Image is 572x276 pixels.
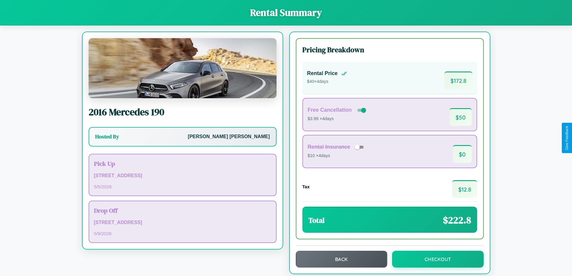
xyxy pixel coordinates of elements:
span: $ 172.8 [444,71,472,89]
img: Mercedes 190 [89,38,277,98]
h4: Tax [302,184,310,189]
h1: Rental Summary [6,6,566,19]
button: Back [296,251,387,268]
span: $ 50 [449,108,472,126]
span: $ 12.8 [452,180,477,198]
h3: Total [308,215,325,225]
p: $10 × 4 days [308,152,366,160]
p: [STREET_ADDRESS] [94,171,271,180]
span: $ 0 [453,145,472,163]
p: [STREET_ADDRESS] [94,218,271,227]
h3: Hosted By [95,133,119,140]
p: [PERSON_NAME] [PERSON_NAME] [188,132,270,141]
h3: Drop Off [94,206,271,215]
button: Checkout [392,251,484,268]
p: $3.99 × 4 days [308,115,368,123]
p: 5 / 9 / 2026 [94,229,271,238]
span: $ 222.8 [443,214,471,227]
h2: 2016 Mercedes 190 [89,105,277,119]
h4: Rental Insurance [308,144,350,150]
h3: Pricing Breakdown [302,45,477,55]
p: $ 40 × 4 days [307,78,347,86]
h4: Free Cancellation [308,107,352,113]
p: 5 / 5 / 2026 [94,183,271,191]
h3: Pick Up [94,159,271,168]
h4: Rental Price [307,70,338,77]
div: Give Feedback [565,126,569,150]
